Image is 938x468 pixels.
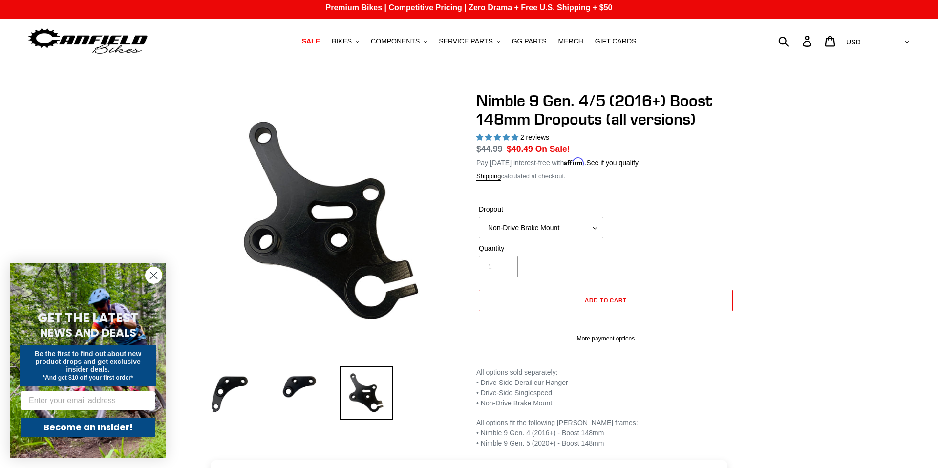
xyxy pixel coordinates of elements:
[203,366,256,420] img: Load image into Gallery viewer, Nimble 9 Gen. 4/5 (2016+) Boost 148mm Dropouts (all versions)
[302,37,320,45] span: SALE
[476,91,735,129] h1: Nimble 9 Gen. 4/5 (2016+) Boost 148mm Dropouts (all versions)
[476,367,735,408] p: All options sold separately: • Drive-Side Derailleur Hanger • Drive-Side Singlespeed • Non-Drive ...
[297,35,325,48] a: SALE
[476,144,503,154] s: $44.99
[27,26,149,57] img: Canfield Bikes
[21,418,155,437] button: Become an Insider!
[586,159,639,167] a: See if you qualify - Learn more about Affirm Financing (opens in modal)
[535,143,570,155] span: On Sale!
[554,35,588,48] a: MERCH
[595,37,637,45] span: GIFT CARDS
[476,171,735,181] div: calculated at checkout.
[271,366,325,420] img: Load image into Gallery viewer, Nimble 9 Gen. 4/5 (2016+) Boost 148mm Dropouts (all versions)
[479,290,733,311] button: Add to cart
[507,144,533,154] span: $40.49
[479,204,603,214] label: Dropout
[590,35,641,48] a: GIFT CARDS
[479,243,603,254] label: Quantity
[479,334,733,343] a: More payment options
[40,325,136,340] span: NEWS AND DEALS
[340,366,393,420] img: Load image into Gallery viewer, Nimble 9 Gen. 4/5 (2016+) Boost 148mm Dropouts (all versions)
[439,37,492,45] span: SERVICE PARTS
[476,439,604,447] span: • Nimble 9 Gen. 5 (2020+) - Boost 148mm
[512,37,547,45] span: GG PARTS
[784,30,809,52] input: Search
[476,418,735,448] p: All options fit the following [PERSON_NAME] frames: • Nimble 9 Gen. 4 (2016+) - Boost 148mm
[476,172,501,181] a: Shipping
[327,35,364,48] button: BIKES
[585,297,627,304] span: Add to cart
[145,267,162,284] button: Close dialog
[476,133,520,141] span: 5.00 stars
[371,37,420,45] span: COMPONENTS
[21,391,155,410] input: Enter your email address
[558,37,583,45] span: MERCH
[38,309,138,327] span: GET THE LATEST
[434,35,505,48] button: SERVICE PARTS
[520,133,549,141] span: 2 reviews
[43,374,133,381] span: *And get $10 off your first order*
[476,155,639,168] p: Pay [DATE] interest-free with .
[564,157,584,166] span: Affirm
[507,35,552,48] a: GG PARTS
[332,37,352,45] span: BIKES
[366,35,432,48] button: COMPONENTS
[35,350,142,373] span: Be the first to find out about new product drops and get exclusive insider deals.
